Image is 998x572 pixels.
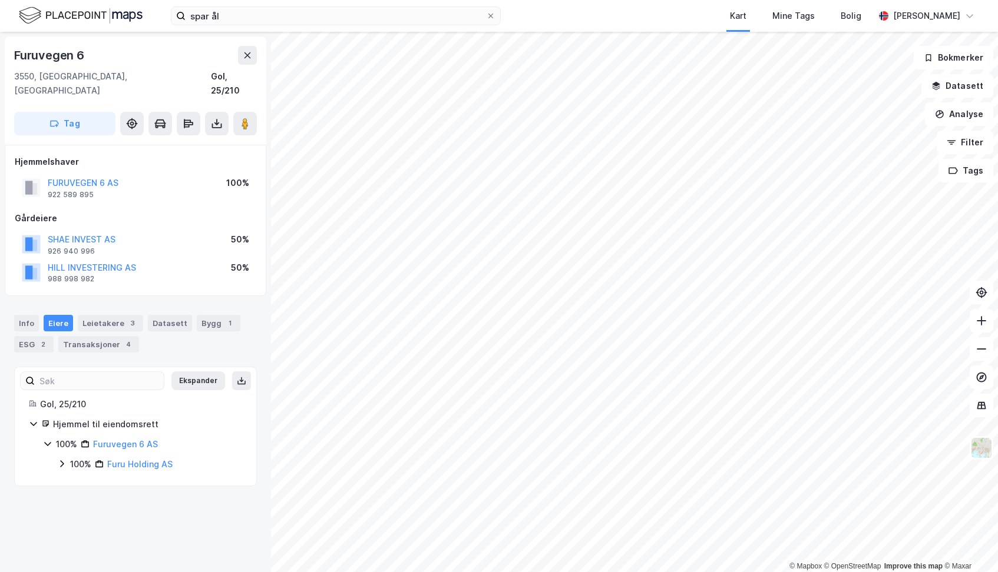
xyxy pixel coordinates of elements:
div: Gol, 25/210 [40,397,242,411]
button: Tag [14,112,115,135]
div: 988 998 982 [48,274,94,284]
div: 4 [123,338,134,350]
button: Analyse [925,102,993,126]
a: Furuvegen 6 AS [93,439,158,449]
div: ESG [14,336,54,352]
button: Ekspander [171,371,225,390]
button: Bokmerker [914,46,993,69]
div: Datasett [148,315,192,331]
div: 3550, [GEOGRAPHIC_DATA], [GEOGRAPHIC_DATA] [14,69,211,98]
div: Info [14,315,39,331]
div: 3 [127,317,138,329]
div: 100% [70,457,91,471]
div: 1 [224,317,236,329]
div: 922 589 895 [48,190,94,199]
div: Hjemmel til eiendomsrett [53,417,242,431]
img: Z [970,437,993,459]
div: Leietakere [78,315,143,331]
div: 100% [226,176,249,190]
button: Datasett [921,74,993,98]
div: 2 [37,338,49,350]
div: Kontrollprogram for chat [939,516,998,572]
div: Gårdeiere [15,211,256,225]
div: 100% [56,437,77,451]
iframe: Chat Widget [939,516,998,572]
input: Søk på adresse, matrikkel, gårdeiere, leietakere eller personer [186,7,486,25]
div: Bolig [841,9,861,23]
div: [PERSON_NAME] [893,9,960,23]
a: Mapbox [789,562,822,570]
img: logo.f888ab2527a4732fd821a326f86c7f29.svg [19,5,143,26]
div: 50% [231,232,249,247]
button: Filter [937,131,993,154]
a: Improve this map [884,562,943,570]
div: 50% [231,261,249,275]
div: Kart [730,9,746,23]
a: Furu Holding AS [107,459,173,469]
div: Hjemmelshaver [15,155,256,169]
a: OpenStreetMap [824,562,881,570]
input: Søk [35,372,164,390]
button: Tags [938,159,993,182]
div: Transaksjoner [58,336,139,352]
div: Mine Tags [772,9,815,23]
div: Furuvegen 6 [14,46,87,65]
div: Gol, 25/210 [211,69,257,98]
div: Eiere [44,315,73,331]
div: Bygg [197,315,240,331]
div: 926 940 996 [48,247,95,256]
